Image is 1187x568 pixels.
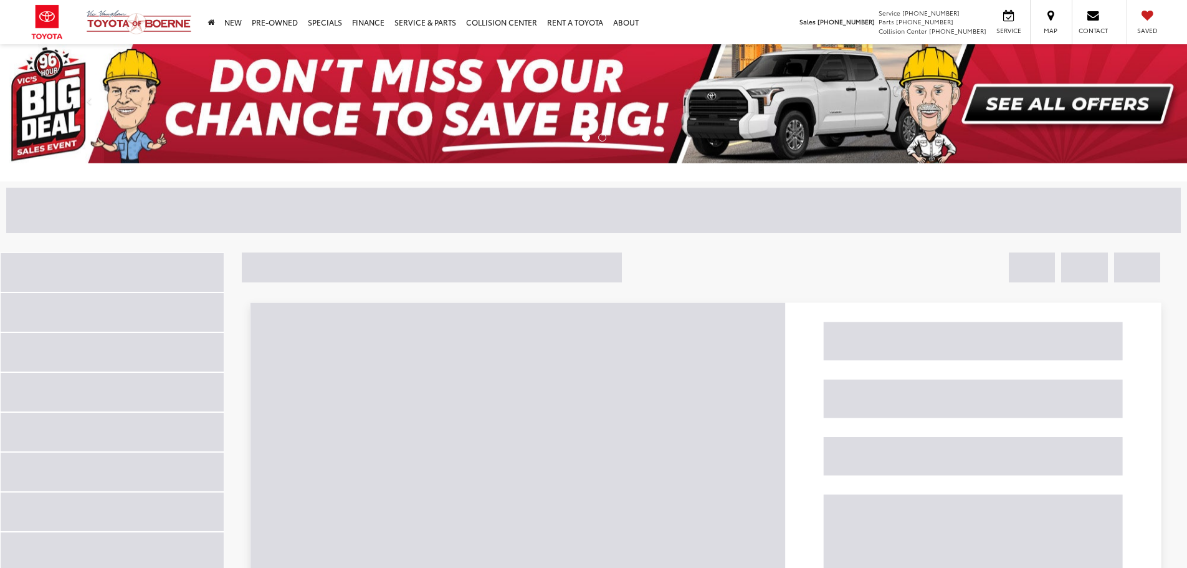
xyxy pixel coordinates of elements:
[879,8,900,17] span: Service
[896,17,953,26] span: [PHONE_NUMBER]
[994,26,1023,35] span: Service
[902,8,960,17] span: [PHONE_NUMBER]
[86,9,192,35] img: Vic Vaughan Toyota of Boerne
[818,17,875,26] span: [PHONE_NUMBER]
[879,17,894,26] span: Parts
[929,26,986,36] span: [PHONE_NUMBER]
[1133,26,1161,35] span: Saved
[1037,26,1064,35] span: Map
[879,26,927,36] span: Collision Center
[1079,26,1108,35] span: Contact
[799,17,816,26] span: Sales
